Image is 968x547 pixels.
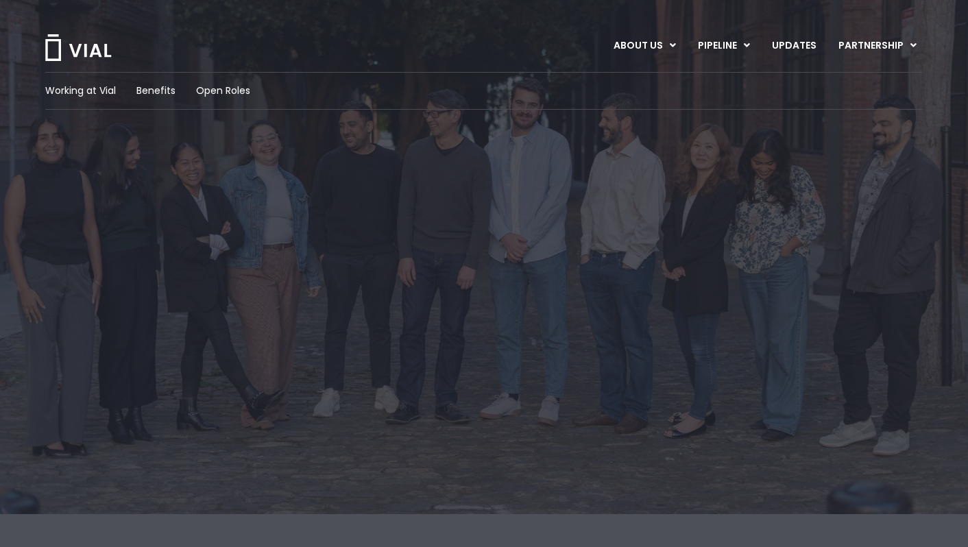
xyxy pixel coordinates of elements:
[45,84,116,98] a: Working at Vial
[687,34,760,58] a: PIPELINEMenu Toggle
[827,34,928,58] a: PARTNERSHIPMenu Toggle
[761,34,827,58] a: UPDATES
[136,84,176,98] a: Benefits
[44,34,112,61] img: Vial Logo
[196,84,250,98] a: Open Roles
[603,34,686,58] a: ABOUT USMenu Toggle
